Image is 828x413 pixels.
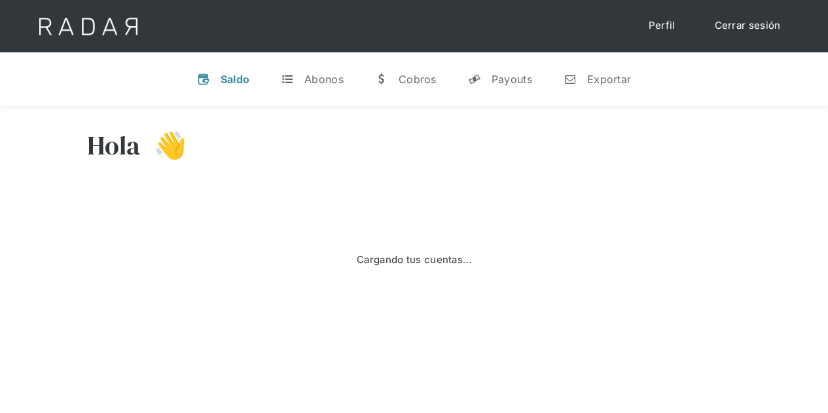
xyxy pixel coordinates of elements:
div: n [564,73,577,86]
div: y [468,73,481,86]
div: t [281,73,294,86]
div: Cargando tus cuentas... [357,253,471,268]
div: w [375,73,388,86]
a: Cerrar sesión [702,13,794,39]
a: Perfil [636,13,689,39]
div: Cobros [399,73,437,86]
div: v [197,73,210,86]
div: Abonos [304,73,344,86]
h3: 👋 [141,129,187,162]
h3: Hola [87,129,141,162]
div: Payouts [492,73,532,86]
div: Saldo [221,73,250,86]
div: Exportar [587,73,631,86]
